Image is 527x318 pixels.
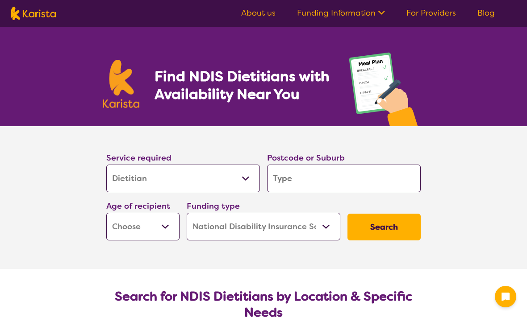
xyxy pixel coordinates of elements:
[347,214,421,240] button: Search
[346,48,424,126] img: dietitian
[406,8,456,18] a: For Providers
[297,8,385,18] a: Funding Information
[106,153,171,163] label: Service required
[267,165,421,192] input: Type
[477,8,495,18] a: Blog
[187,201,240,211] label: Funding type
[103,60,139,108] img: Karista logo
[155,67,331,103] h1: Find NDIS Dietitians with Availability Near You
[241,8,276,18] a: About us
[267,153,345,163] label: Postcode or Suburb
[106,201,170,211] label: Age of recipient
[11,7,56,20] img: Karista logo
